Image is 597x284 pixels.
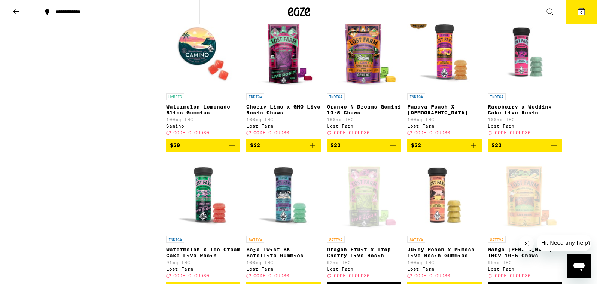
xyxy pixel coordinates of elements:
[488,260,562,265] p: 95mg THC
[253,130,289,135] span: CODE CLOUD30
[246,247,321,259] p: Baja Twist BK Satellite Gummies
[246,15,321,139] a: Open page for Cherry Lime x GMO Live Rosin Chews from Lost Farm
[246,104,321,116] p: Cherry Lime x GMO Live Rosin Chews
[488,117,562,122] p: 100mg THC
[166,104,241,116] p: Watermelon Lemonade Bliss Gummies
[414,130,450,135] span: CODE CLOUD30
[407,260,482,265] p: 100mg THC
[253,274,289,278] span: CODE CLOUD30
[246,117,321,122] p: 100mg THC
[495,130,531,135] span: CODE CLOUD30
[407,15,482,139] a: Open page for Papaya Peach X Hindu Kush Resin 100mg from Lost Farm
[407,266,482,271] div: Lost Farm
[327,236,345,243] p: SATIVA
[327,93,345,100] p: INDICA
[173,130,209,135] span: CODE CLOUD30
[407,117,482,122] p: 100mg THC
[580,10,582,15] span: 6
[488,93,506,100] p: INDICA
[166,15,241,139] a: Open page for Watermelon Lemonade Bliss Gummies from Camino
[488,247,562,259] p: Mango [PERSON_NAME] THCv 10:5 Chews
[407,123,482,128] div: Lost Farm
[327,15,401,139] a: Open page for Orange N Dreams Gemini 10:5 Chews from Lost Farm
[331,142,341,148] span: $22
[327,117,401,122] p: 100mg THC
[488,104,562,116] p: Raspberry x Wedding Cake Live Resin Gummies
[334,130,370,135] span: CODE CLOUD30
[246,158,321,282] a: Open page for Baja Twist BK Satellite Gummies from Lost Farm
[327,123,401,128] div: Lost Farm
[166,123,241,128] div: Camino
[407,247,482,259] p: Juicy Peach x Mimosa Live Resin Gummies
[407,93,425,100] p: INDICA
[488,266,562,271] div: Lost Farm
[246,93,264,100] p: INDICA
[488,236,506,243] p: SATIVA
[537,235,591,251] iframe: Message from company
[488,139,562,152] button: Add to bag
[166,15,241,89] img: Camino - Watermelon Lemonade Bliss Gummies
[246,266,321,271] div: Lost Farm
[246,158,321,232] img: Lost Farm - Baja Twist BK Satellite Gummies
[488,123,562,128] div: Lost Farm
[334,274,370,278] span: CODE CLOUD30
[166,93,184,100] p: HYBRID
[327,247,401,259] p: Dragon Fruit x Trop. Cherry Live Rosin Chews
[488,15,562,89] img: Lost Farm - Raspberry x Wedding Cake Live Resin Gummies
[250,142,260,148] span: $22
[327,15,401,89] img: Lost Farm - Orange N Dreams Gemini 10:5 Chews
[488,15,562,139] a: Open page for Raspberry x Wedding Cake Live Resin Gummies from Lost Farm
[246,236,264,243] p: SATIVA
[170,142,180,148] span: $20
[246,139,321,152] button: Add to bag
[407,236,425,243] p: SATIVA
[166,139,241,152] button: Add to bag
[519,236,534,251] iframe: Close message
[166,158,241,232] img: Lost Farm - Watermelon x Ice Cream Cake Live Rosin Gummies
[327,139,401,152] button: Add to bag
[166,117,241,122] p: 100mg THC
[407,104,482,116] p: Papaya Peach X [DEMOGRAPHIC_DATA] Kush Resin 100mg
[173,274,209,278] span: CODE CLOUD30
[414,274,450,278] span: CODE CLOUD30
[407,15,482,89] img: Lost Farm - Papaya Peach X Hindu Kush Resin 100mg
[488,158,562,282] a: Open page for Mango Jack Herer THCv 10:5 Chews from Lost Farm
[327,260,401,265] p: 92mg THC
[407,158,482,232] img: Lost Farm - Juicy Peach x Mimosa Live Resin Gummies
[246,123,321,128] div: Lost Farm
[166,236,184,243] p: INDICA
[495,274,531,278] span: CODE CLOUD30
[327,158,401,282] a: Open page for Dragon Fruit x Trop. Cherry Live Rosin Chews from Lost Farm
[327,104,401,116] p: Orange N Dreams Gemini 10:5 Chews
[567,254,591,278] iframe: Button to launch messaging window
[407,158,482,282] a: Open page for Juicy Peach x Mimosa Live Resin Gummies from Lost Farm
[407,139,482,152] button: Add to bag
[166,266,241,271] div: Lost Farm
[491,142,502,148] span: $22
[411,142,421,148] span: $22
[566,0,597,24] button: 6
[246,15,321,89] img: Lost Farm - Cherry Lime x GMO Live Rosin Chews
[166,247,241,259] p: Watermelon x Ice Cream Cake Live Rosin Gummies
[327,266,401,271] div: Lost Farm
[166,158,241,282] a: Open page for Watermelon x Ice Cream Cake Live Rosin Gummies from Lost Farm
[246,260,321,265] p: 100mg THC
[166,260,241,265] p: 91mg THC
